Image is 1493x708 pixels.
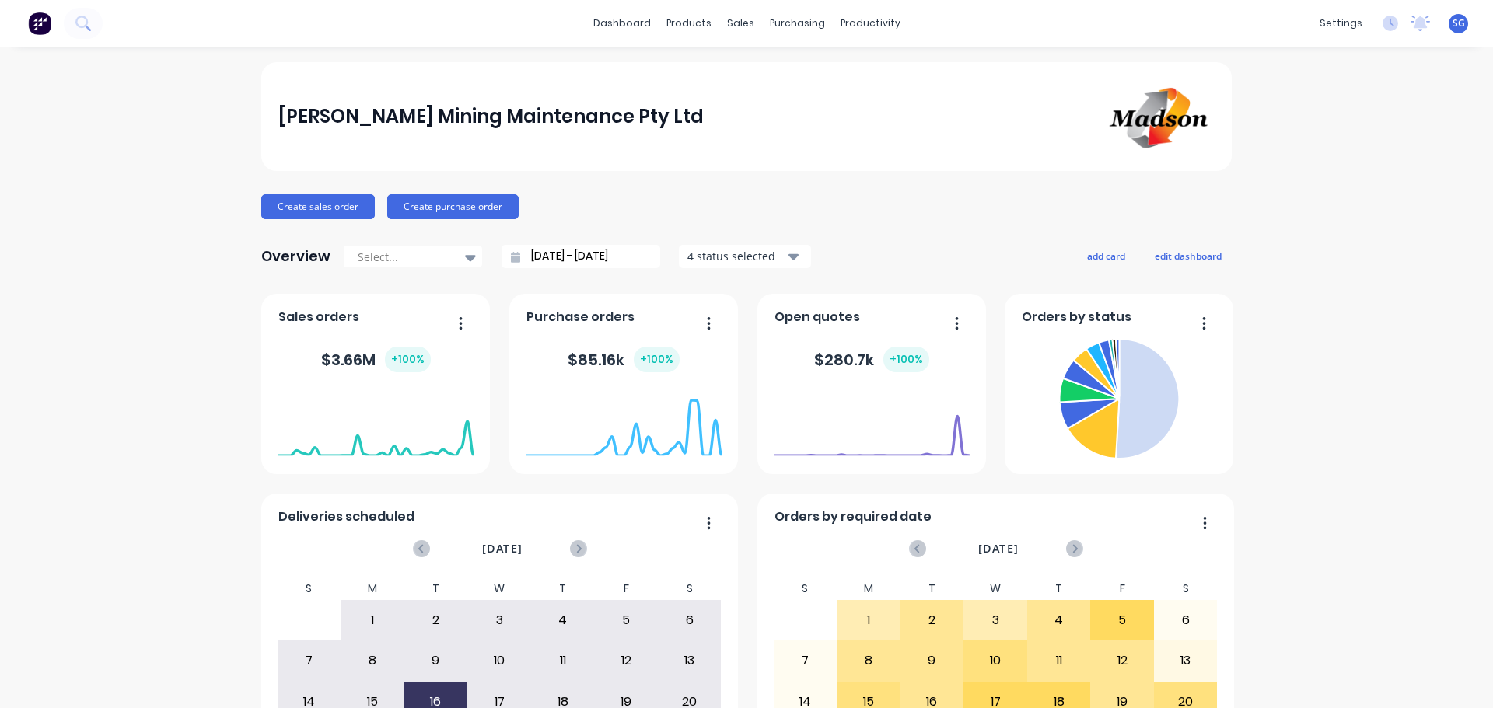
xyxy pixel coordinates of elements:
div: S [278,577,341,600]
div: 5 [1091,601,1153,640]
div: F [1090,577,1154,600]
div: M [837,577,900,600]
div: T [1027,577,1091,600]
span: [DATE] [482,540,523,557]
div: purchasing [762,12,833,35]
div: 7 [774,641,837,680]
div: settings [1312,12,1370,35]
button: add card [1077,246,1135,266]
div: 10 [964,641,1026,680]
div: + 100 % [385,347,431,372]
img: Madson Mining Maintenance Pty Ltd [1106,81,1215,153]
span: SG [1453,16,1465,30]
div: 8 [341,641,404,680]
div: W [467,577,531,600]
span: Open quotes [774,308,860,326]
span: Orders by required date [774,507,932,526]
div: M [341,577,404,600]
div: $ 85.16k [568,347,680,372]
div: $ 280.7k [814,347,929,372]
div: 5 [595,601,657,640]
div: S [774,577,837,600]
img: Factory [28,12,51,35]
div: 7 [278,641,341,680]
div: [PERSON_NAME] Mining Maintenance Pty Ltd [278,101,704,132]
div: T [900,577,964,600]
div: 1 [341,601,404,640]
div: 11 [532,641,594,680]
button: Create sales order [261,194,375,219]
button: Create purchase order [387,194,519,219]
a: dashboard [586,12,659,35]
div: + 100 % [634,347,680,372]
div: 4 [1028,601,1090,640]
div: products [659,12,719,35]
div: $ 3.66M [321,347,431,372]
div: F [594,577,658,600]
button: edit dashboard [1145,246,1232,266]
div: 9 [901,641,963,680]
div: 13 [659,641,721,680]
div: 3 [964,601,1026,640]
div: 9 [405,641,467,680]
div: 3 [468,601,530,640]
div: S [658,577,722,600]
div: T [531,577,595,600]
div: 1 [837,601,900,640]
div: 4 [532,601,594,640]
div: 6 [659,601,721,640]
div: 13 [1155,641,1217,680]
span: [DATE] [978,540,1019,557]
div: 4 status selected [687,248,785,264]
div: S [1154,577,1218,600]
div: 2 [901,601,963,640]
div: W [963,577,1027,600]
div: 2 [405,601,467,640]
button: 4 status selected [679,245,811,268]
span: Orders by status [1022,308,1131,326]
div: T [404,577,468,600]
div: 10 [468,641,530,680]
div: + 100 % [883,347,929,372]
span: Sales orders [278,308,359,326]
div: 12 [595,641,657,680]
div: 11 [1028,641,1090,680]
div: Overview [261,241,330,272]
span: Purchase orders [526,308,635,326]
div: 6 [1155,601,1217,640]
div: 12 [1091,641,1153,680]
div: 8 [837,641,900,680]
div: sales [719,12,762,35]
div: productivity [833,12,908,35]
